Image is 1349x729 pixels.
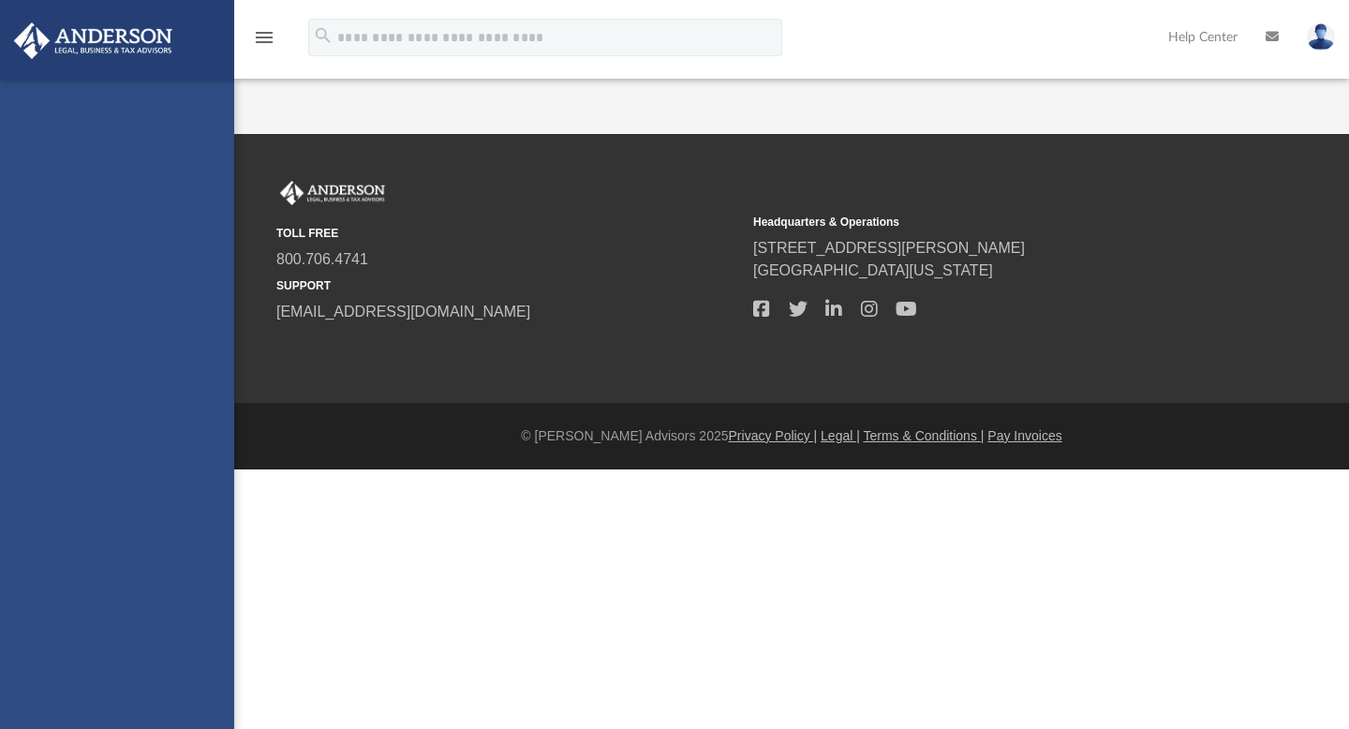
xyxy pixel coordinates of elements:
[276,251,368,267] a: 800.706.4741
[753,214,1217,231] small: Headquarters & Operations
[753,240,1025,256] a: [STREET_ADDRESS][PERSON_NAME]
[276,225,740,242] small: TOLL FREE
[753,262,993,278] a: [GEOGRAPHIC_DATA][US_STATE]
[313,25,334,46] i: search
[1307,23,1335,51] img: User Pic
[864,428,985,443] a: Terms & Conditions |
[987,428,1061,443] a: Pay Invoices
[276,304,530,320] a: [EMAIL_ADDRESS][DOMAIN_NAME]
[8,22,178,59] img: Anderson Advisors Platinum Portal
[253,26,275,49] i: menu
[821,428,860,443] a: Legal |
[729,428,818,443] a: Privacy Policy |
[234,426,1349,446] div: © [PERSON_NAME] Advisors 2025
[276,277,740,294] small: SUPPORT
[276,181,389,205] img: Anderson Advisors Platinum Portal
[253,36,275,49] a: menu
